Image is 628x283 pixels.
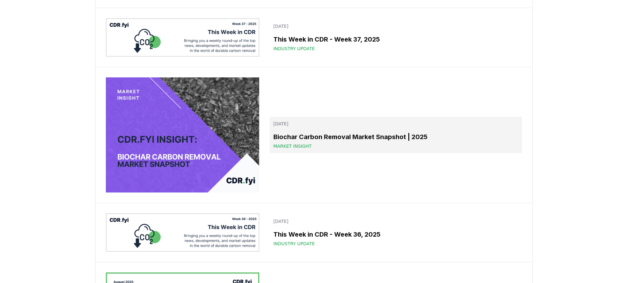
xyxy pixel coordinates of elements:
h3: Biochar Carbon Removal Market Snapshot | 2025 [273,132,518,142]
h3: This Week in CDR - Week 37, 2025 [273,35,518,44]
p: [DATE] [273,121,518,127]
img: This Week in CDR - Week 37, 2025 blog post image [106,18,259,57]
span: Market Insight [273,143,312,149]
a: [DATE]Biochar Carbon Removal Market Snapshot | 2025Market Insight [270,117,522,153]
img: This Week in CDR - Week 36, 2025 blog post image [106,213,259,252]
a: [DATE]This Week in CDR - Week 36, 2025Industry Update [270,214,522,251]
p: [DATE] [273,23,518,29]
img: Biochar Carbon Removal Market Snapshot | 2025 blog post image [106,77,259,193]
span: Industry Update [273,240,315,247]
h3: This Week in CDR - Week 36, 2025 [273,230,518,239]
a: [DATE]This Week in CDR - Week 37, 2025Industry Update [270,19,522,56]
span: Industry Update [273,45,315,52]
p: [DATE] [273,218,518,224]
